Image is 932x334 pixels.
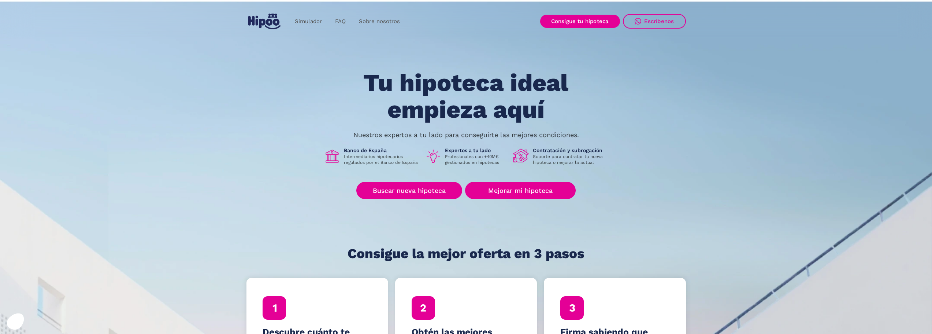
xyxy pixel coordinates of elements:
a: Mejorar mi hipoteca [465,182,575,199]
a: home [246,11,282,32]
h1: Consigue la mejor oferta en 3 pasos [348,246,584,261]
p: Intermediarios hipotecarios regulados por el Banco de España [344,154,419,165]
p: Profesionales con +40M€ gestionados en hipotecas [445,154,507,165]
p: Soporte para contratar tu nueva hipoteca o mejorar la actual [533,154,608,165]
div: Escríbenos [644,18,674,25]
h1: Expertos a tu lado [445,147,507,154]
a: Sobre nosotros [352,14,406,29]
a: Consigue tu hipoteca [540,15,620,28]
h1: Tu hipoteca ideal empieza aquí [327,70,605,123]
h1: Contratación y subrogación [533,147,608,154]
a: FAQ [328,14,352,29]
a: Escríbenos [623,14,686,29]
a: Simulador [288,14,328,29]
p: Nuestros expertos a tu lado para conseguirte las mejores condiciones. [353,132,579,138]
h1: Banco de España [344,147,419,154]
a: Buscar nueva hipoteca [356,182,462,199]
